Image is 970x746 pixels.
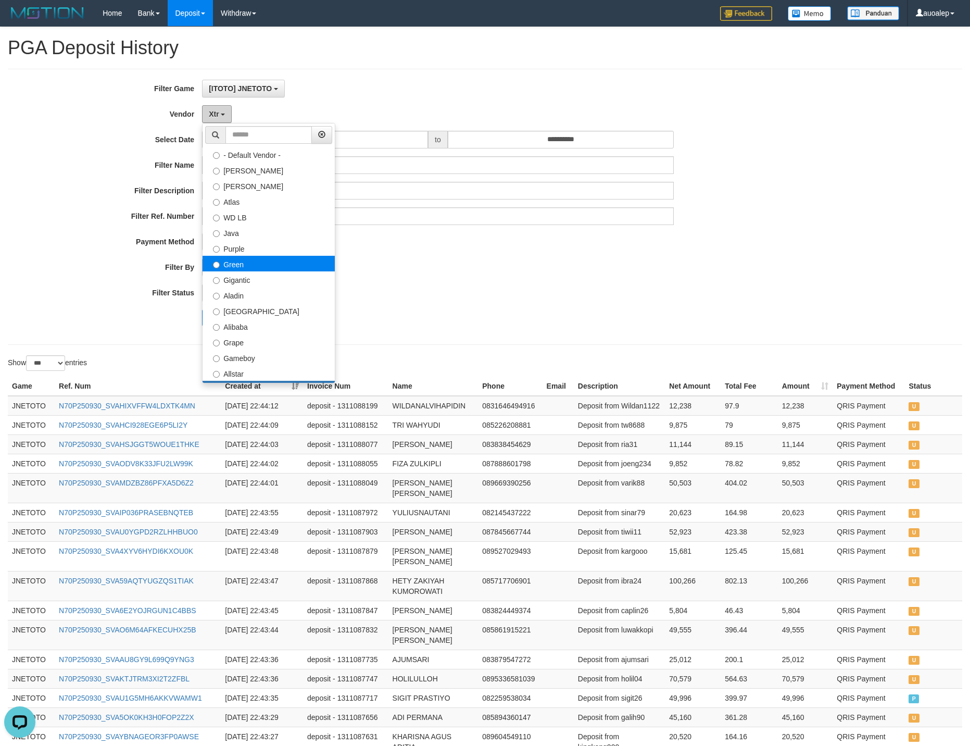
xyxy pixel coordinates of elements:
[8,355,87,371] label: Show entries
[8,601,55,620] td: JNETOTO
[847,6,899,20] img: panduan.png
[203,318,335,334] label: Alibaba
[303,669,388,688] td: deposit - 1311087747
[221,620,303,650] td: [DATE] 22:43:44
[221,688,303,707] td: [DATE] 22:43:35
[721,377,778,396] th: Total Fee
[721,571,778,601] td: 802.13
[303,522,388,541] td: deposit - 1311087903
[59,626,196,634] a: N70P250930_SVAO6M64AFKECUHX25B
[909,577,919,586] span: UNPAID
[388,601,478,620] td: [PERSON_NAME]
[778,669,833,688] td: 70,579
[303,377,388,396] th: Invoice Num
[303,571,388,601] td: deposit - 1311087868
[203,334,335,350] label: Grape
[213,371,220,378] input: Allstar
[574,503,665,522] td: Deposit from sinar79
[778,620,833,650] td: 49,555
[778,541,833,571] td: 15,681
[833,377,904,396] th: Payment Method
[59,421,187,429] a: N70P250930_SVAHCI928EGE6P5LI2Y
[909,460,919,469] span: UNPAID
[478,541,542,571] td: 089527029493
[478,396,542,416] td: 0831646494916
[478,377,542,396] th: Phone
[833,434,904,454] td: QRIS Payment
[721,669,778,688] td: 564.63
[59,675,190,683] a: N70P250930_SVAKTJTRM3XI2T2ZFBL
[665,503,721,522] td: 20,623
[59,402,195,410] a: N70P250930_SVAHIXVFFW4LDXTK4MN
[303,650,388,669] td: deposit - 1311087735
[833,473,904,503] td: QRIS Payment
[778,396,833,416] td: 12,238
[8,38,962,58] h1: PGA Deposit History
[665,396,721,416] td: 12,238
[388,541,478,571] td: [PERSON_NAME] [PERSON_NAME]
[833,454,904,473] td: QRIS Payment
[721,650,778,669] td: 200.1
[665,707,721,727] td: 45,160
[303,473,388,503] td: deposit - 1311088049
[778,415,833,434] td: 9,875
[721,396,778,416] td: 97.9
[721,541,778,571] td: 125.45
[221,454,303,473] td: [DATE] 22:44:02
[388,669,478,688] td: HOLILULLOH
[213,262,220,268] input: Green
[574,454,665,473] td: Deposit from joeng234
[303,396,388,416] td: deposit - 1311088199
[388,620,478,650] td: [PERSON_NAME] [PERSON_NAME]
[8,571,55,601] td: JNETOTO
[665,669,721,688] td: 70,579
[59,547,193,555] a: N70P250930_SVA4XYV6HYDI6KXOU0K
[778,377,833,396] th: Amount: activate to sort column ascending
[478,415,542,434] td: 085226208881
[833,571,904,601] td: QRIS Payment
[478,707,542,727] td: 085894360147
[909,479,919,488] span: UNPAID
[909,656,919,665] span: UNPAID
[388,377,478,396] th: Name
[303,434,388,454] td: deposit - 1311088077
[665,688,721,707] td: 49,996
[478,650,542,669] td: 083879547272
[388,473,478,503] td: [PERSON_NAME] [PERSON_NAME]
[721,473,778,503] td: 404.02
[665,571,721,601] td: 100,266
[574,707,665,727] td: Deposit from galih90
[203,381,335,396] label: Xtr
[388,415,478,434] td: TRI WAHYUDI
[721,454,778,473] td: 78.82
[543,377,574,396] th: Email
[833,396,904,416] td: QRIS Payment
[213,215,220,221] input: WD LB
[909,733,919,742] span: UNPAID
[909,528,919,537] span: UNPAID
[203,256,335,271] label: Green
[8,5,87,21] img: MOTION_logo.png
[203,178,335,193] label: [PERSON_NAME]
[833,669,904,688] td: QRIS Payment
[665,377,721,396] th: Net Amount
[388,396,478,416] td: WILDANALVIHAPIDIN
[833,522,904,541] td: QRIS Payment
[8,669,55,688] td: JNETOTO
[833,707,904,727] td: QRIS Payment
[788,6,832,21] img: Button%20Memo.svg
[909,694,919,703] span: PAID
[203,271,335,287] label: Gigantic
[665,454,721,473] td: 9,852
[721,415,778,434] td: 79
[478,454,542,473] td: 087888601798
[574,415,665,434] td: Deposit from tw8688
[721,503,778,522] td: 164.98
[909,626,919,635] span: UNPAID
[202,105,232,123] button: Xtr
[478,620,542,650] td: 085861915221
[203,365,335,381] label: Allstar
[833,650,904,669] td: QRIS Payment
[213,324,220,331] input: Alibaba
[721,601,778,620] td: 46.43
